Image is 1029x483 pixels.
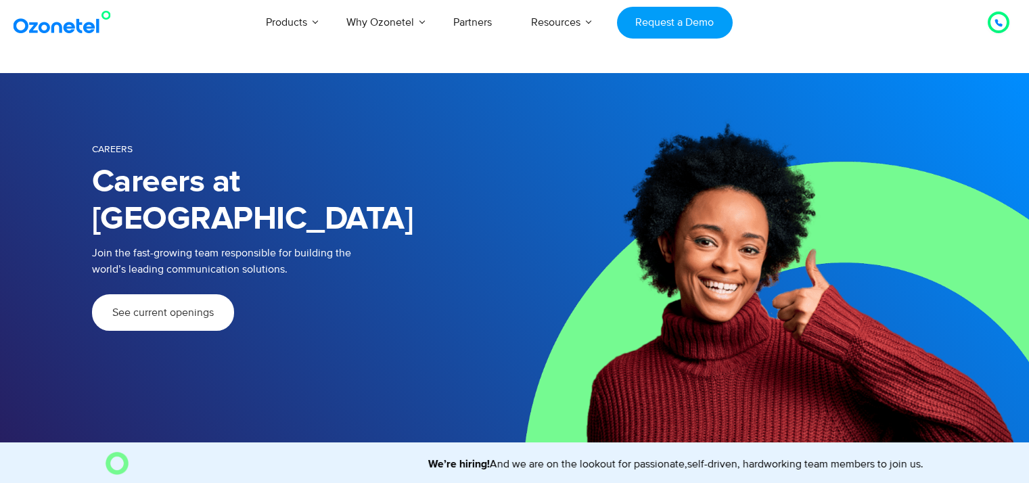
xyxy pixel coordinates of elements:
[92,294,234,331] a: See current openings
[92,245,495,277] p: Join the fast-growing team responsible for building the world’s leading communication solutions.
[134,456,924,472] marquee: And we are on the lookout for passionate,self-driven, hardworking team members to join us. Come, ...
[106,452,129,475] img: O Image
[92,143,133,155] span: Careers
[617,7,733,39] a: Request a Demo
[389,459,451,469] strong: We’re hiring!
[112,307,214,318] span: See current openings
[92,164,515,238] h1: Careers at [GEOGRAPHIC_DATA]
